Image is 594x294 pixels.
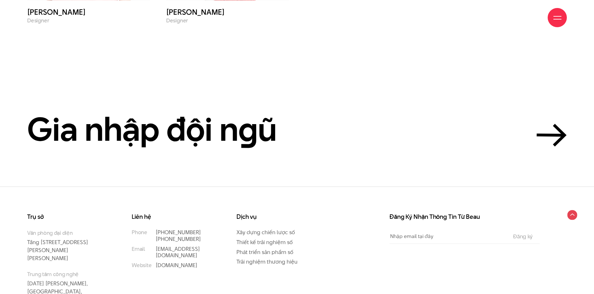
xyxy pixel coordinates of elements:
input: Đăng ký [511,234,535,239]
a: [PHONE_NUMBER] [156,235,201,243]
en: g [238,106,258,152]
small: Website [132,262,151,269]
a: [PHONE_NUMBER] [156,228,201,236]
h3: Đăng Ký Nhận Thông Tin Từ Beau [390,214,540,220]
a: [DOMAIN_NAME] [156,261,197,269]
small: Email [132,246,145,252]
h3: Liên hệ [132,214,211,220]
small: Phone [132,229,147,236]
a: Phát triển sản phẩm số [236,248,293,256]
a: Gia nhập đội ngũ [27,112,567,147]
h3: Dịch vụ [236,214,315,220]
a: [EMAIL_ADDRESS][DOMAIN_NAME] [156,245,200,259]
small: Trung tâm công nghệ [27,270,106,278]
h3: Trụ sở [27,214,106,220]
h2: Gia nhập đội n ũ [27,112,277,147]
a: Thiết kế trải nghiệm số [236,238,293,246]
small: Văn phòng đại diện [27,229,106,237]
input: Nhập email tại đây [390,229,506,243]
a: Trải nghiệm thương hiệu [236,258,297,266]
a: Xây dựng chiến lược số [236,228,295,236]
p: Tầng [STREET_ADDRESS][PERSON_NAME][PERSON_NAME] [27,229,106,262]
